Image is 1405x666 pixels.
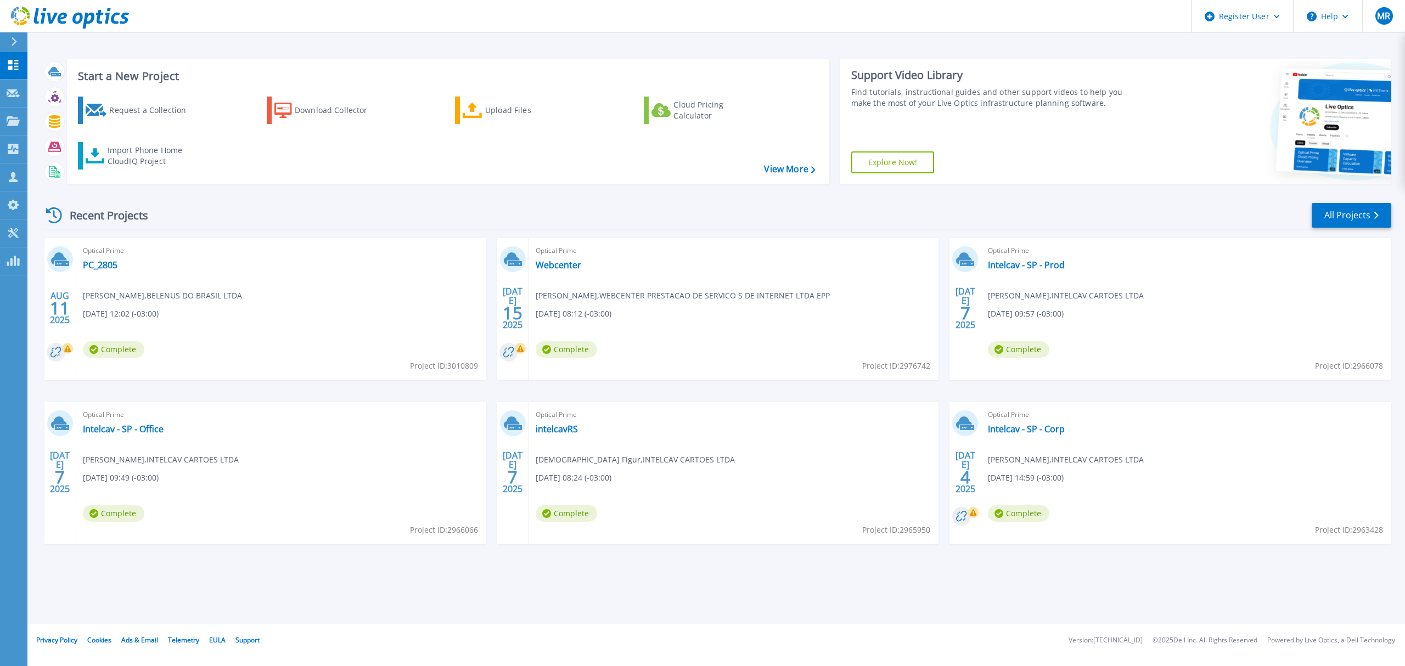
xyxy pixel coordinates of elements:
a: Privacy Policy [36,635,77,645]
a: Intelcav - SP - Corp [988,424,1065,434]
a: Request a Collection [78,97,200,124]
span: Complete [83,341,144,358]
div: [DATE] 2025 [502,452,523,492]
span: Project ID: 2976742 [862,360,930,372]
span: Optical Prime [988,245,1385,257]
span: 4 [960,472,970,482]
span: MR [1377,12,1390,20]
span: Project ID: 2966078 [1315,360,1383,372]
a: Ads & Email [121,635,158,645]
span: [PERSON_NAME] , INTELCAV CARTOES LTDA [988,290,1144,302]
span: Project ID: 2965950 [862,524,930,536]
div: AUG 2025 [49,288,70,328]
span: Optical Prime [536,409,932,421]
span: [DATE] 12:02 (-03:00) [83,308,159,320]
div: [DATE] 2025 [955,452,976,492]
a: Download Collector [267,97,389,124]
a: PC_2805 [83,259,117,270]
a: Cookies [87,635,111,645]
span: Complete [988,505,1049,522]
span: [DATE] 08:24 (-03:00) [536,472,611,484]
div: Request a Collection [109,99,197,121]
span: Optical Prime [83,245,480,257]
span: 15 [503,308,522,318]
div: Import Phone Home CloudIQ Project [108,145,193,167]
a: Telemetry [168,635,199,645]
div: [DATE] 2025 [955,288,976,328]
span: Complete [536,341,597,358]
a: Explore Now! [851,151,935,173]
div: Upload Files [485,99,573,121]
div: Find tutorials, instructional guides and other support videos to help you make the most of your L... [851,87,1136,109]
a: Intelcav - SP - Prod [988,259,1065,270]
span: Project ID: 2963428 [1315,524,1383,536]
li: © 2025 Dell Inc. All Rights Reserved [1153,637,1257,644]
span: 11 [50,303,70,313]
li: Version: [TECHNICAL_ID] [1069,637,1143,644]
span: [PERSON_NAME] , WEBCENTER PRESTACAO DE SERVICO S DE INTERNET LTDA EPP [536,290,830,302]
span: [PERSON_NAME] , INTELCAV CARTOES LTDA [83,454,239,466]
span: [DATE] 08:12 (-03:00) [536,308,611,320]
span: 7 [55,472,65,482]
span: [DATE] 09:49 (-03:00) [83,472,159,484]
h3: Start a New Project [78,70,815,82]
span: [DEMOGRAPHIC_DATA] Figur , INTELCAV CARTOES LTDA [536,454,735,466]
a: EULA [209,635,226,645]
div: Cloud Pricing Calculator [673,99,761,121]
div: Recent Projects [42,202,163,229]
a: Support [235,635,260,645]
span: Optical Prime [988,409,1385,421]
span: 7 [960,308,970,318]
span: Project ID: 2966066 [410,524,478,536]
span: [PERSON_NAME] , INTELCAV CARTOES LTDA [988,454,1144,466]
span: Optical Prime [536,245,932,257]
a: intelcavRS [536,424,578,434]
div: Download Collector [295,99,383,121]
a: View More [764,164,815,174]
a: Webcenter [536,259,581,270]
div: [DATE] 2025 [49,452,70,492]
div: [DATE] 2025 [502,288,523,328]
span: [DATE] 09:57 (-03:00) [988,308,1064,320]
a: Upload Files [455,97,577,124]
span: Complete [83,505,144,522]
li: Powered by Live Optics, a Dell Technology [1267,637,1395,644]
a: Intelcav - SP - Office [83,424,164,434]
span: Project ID: 3010809 [410,360,478,372]
span: Complete [988,341,1049,358]
span: [PERSON_NAME] , BELENUS DO BRASIL LTDA [83,290,242,302]
span: Optical Prime [83,409,480,421]
div: Support Video Library [851,68,1136,82]
a: Cloud Pricing Calculator [644,97,766,124]
a: All Projects [1312,203,1391,228]
span: [DATE] 14:59 (-03:00) [988,472,1064,484]
span: Complete [536,505,597,522]
span: 7 [508,472,518,482]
